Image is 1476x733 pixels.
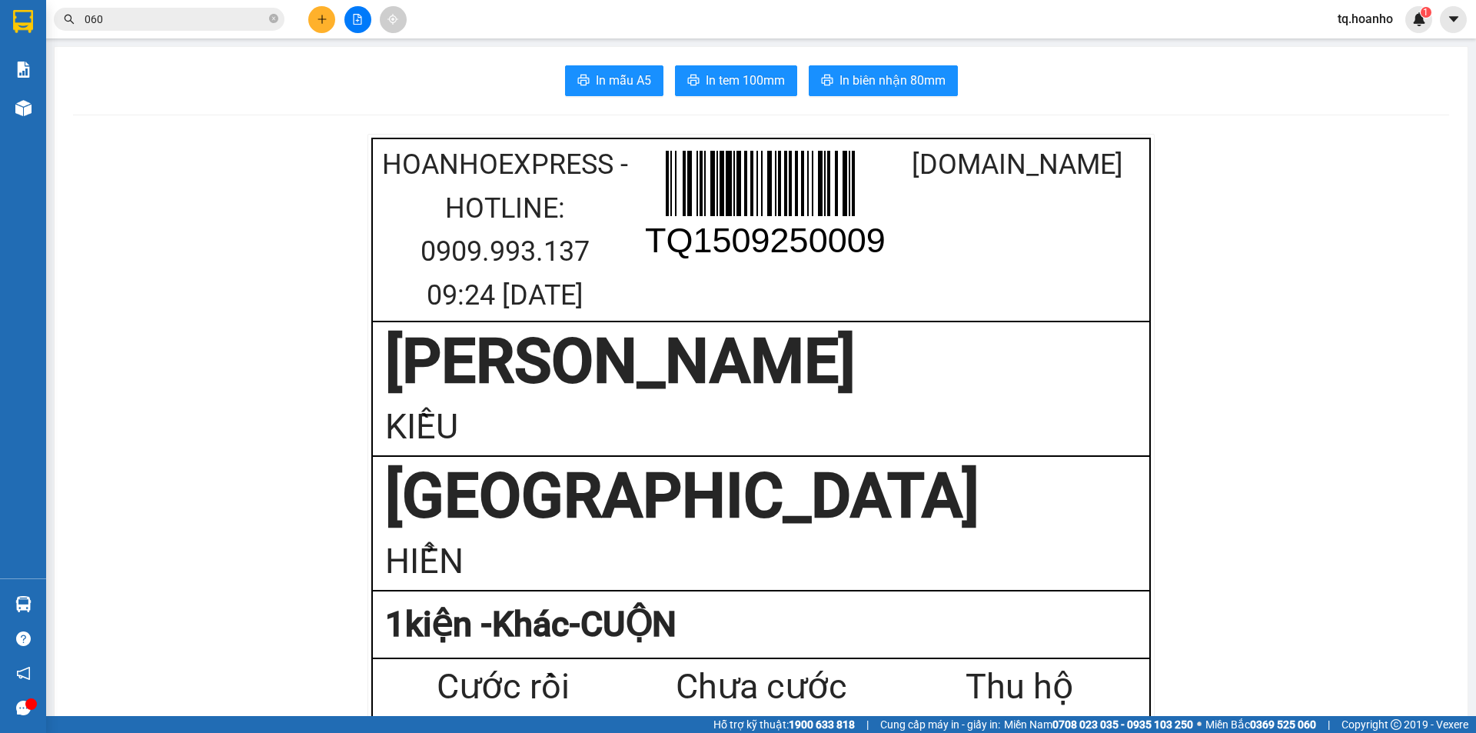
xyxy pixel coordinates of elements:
span: Miền Bắc [1205,716,1316,733]
div: [PERSON_NAME] [385,323,1137,400]
span: close-circle [269,14,278,23]
span: close-circle [269,12,278,27]
img: solution-icon [15,62,32,78]
input: Tìm tên, số ĐT hoặc mã đơn [85,11,266,28]
button: printerIn mẫu A5 [565,65,663,96]
div: [DOMAIN_NAME] [889,143,1145,187]
button: printerIn tem 100mm [675,65,797,96]
span: notification [16,666,31,681]
span: Cung cấp máy in - giấy in: [880,716,1000,733]
span: caret-down [1447,12,1461,26]
div: Chưa cước [632,660,890,715]
span: printer [577,74,590,88]
div: [GEOGRAPHIC_DATA] [385,458,1137,535]
span: copyright [1391,719,1401,730]
strong: 0708 023 035 - 0935 103 250 [1052,718,1193,731]
strong: 1900 633 818 [789,718,855,731]
span: ⚪️ [1197,721,1202,728]
span: Miền Nam [1004,716,1193,733]
span: tq.hoanho [1325,9,1405,28]
div: 1 kiện - Khác-CUỘN [385,598,1137,652]
span: message [16,701,31,715]
img: logo-vxr [13,10,33,33]
img: warehouse-icon [15,596,32,612]
span: | [1328,716,1330,733]
span: file-add [352,14,363,25]
div: Thu hộ [890,660,1149,715]
span: In biên nhận 80mm [839,71,946,90]
button: plus [308,6,335,33]
button: file-add [344,6,371,33]
img: warehouse-icon [15,100,32,116]
div: HoaNhoExpress - Hotline: 0909.993.137 09:24 [DATE] [377,143,633,317]
span: | [866,716,869,733]
span: plus [317,14,327,25]
text: TQ1509250009 [645,221,886,260]
button: aim [380,6,407,33]
button: caret-down [1440,6,1467,33]
sup: 1 [1421,7,1431,18]
span: printer [821,74,833,88]
span: printer [687,74,700,88]
span: In tem 100mm [706,71,785,90]
div: HIỂN [385,535,1137,589]
span: 1 [1423,7,1428,18]
button: printerIn biên nhận 80mm [809,65,958,96]
div: Cước rồi [374,660,632,715]
span: In mẫu A5 [596,71,651,90]
span: question-circle [16,631,31,646]
div: KIỀU [385,400,1137,455]
strong: 0369 525 060 [1250,718,1316,731]
img: icon-new-feature [1412,12,1426,26]
span: aim [387,14,398,25]
span: Hỗ trợ kỹ thuật: [713,716,855,733]
span: search [64,14,75,25]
